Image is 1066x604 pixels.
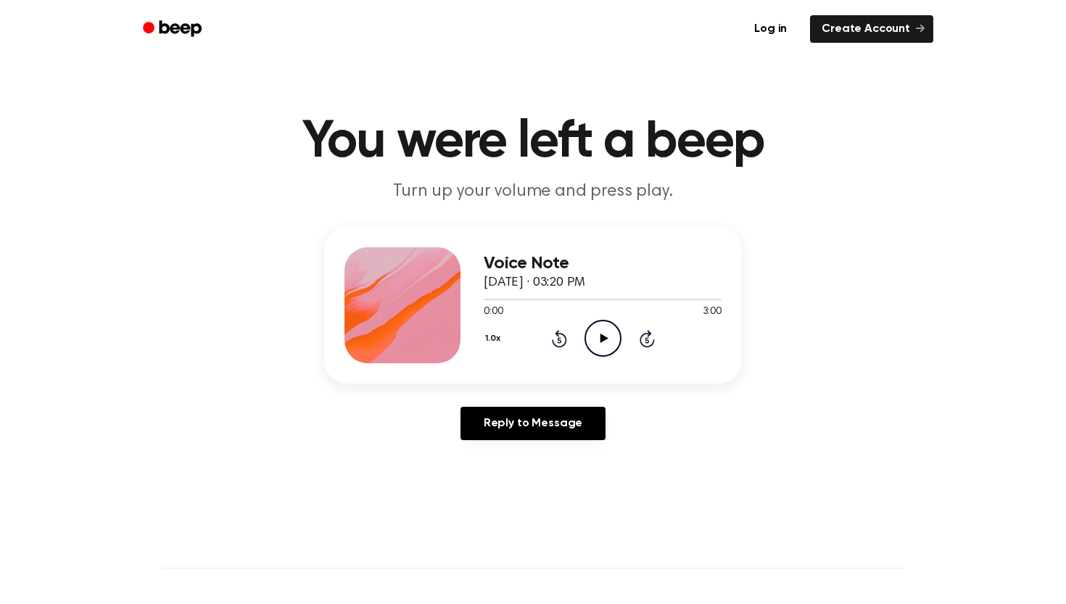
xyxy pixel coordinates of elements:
span: 0:00 [484,305,503,320]
span: 3:00 [703,305,722,320]
h1: You were left a beep [162,116,904,168]
a: Beep [133,15,215,44]
p: Turn up your volume and press play. [255,180,811,204]
a: Reply to Message [460,407,606,440]
h3: Voice Note [484,254,722,273]
a: Create Account [810,15,933,43]
span: [DATE] · 03:20 PM [484,276,585,289]
button: 1.0x [484,326,505,351]
a: Log in [740,12,801,46]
